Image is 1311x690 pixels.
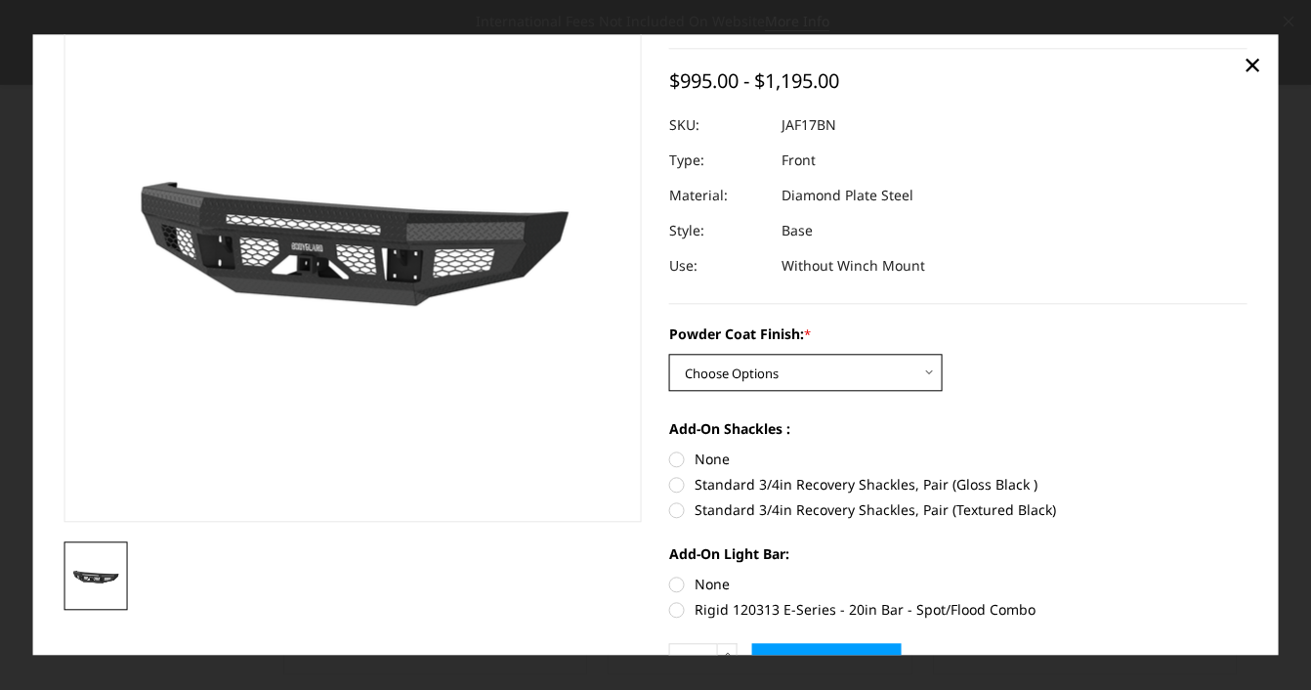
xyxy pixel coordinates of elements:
img: 2017-2022 Ford F250-350 - FT Series - Base Front Bumper [69,561,121,590]
label: Powder Coat Finish: [669,324,1248,345]
span: × [1244,43,1261,85]
label: Add-On Shackles : [669,419,1248,440]
dd: Without Winch Mount [782,249,925,284]
dt: Type: [669,144,767,179]
span: $995.00 - $1,195.00 [669,68,839,95]
label: None [669,450,1248,470]
a: Write a Review [669,20,754,37]
label: Rigid 120313 E-Series - 20in Bar - Spot/Flood Combo [669,600,1248,621]
dt: SKU: [669,108,767,144]
dd: Diamond Plate Steel [782,179,913,214]
dt: Style: [669,214,767,249]
dd: Front [782,144,816,179]
a: Close [1237,49,1268,80]
dt: Use: [669,249,767,284]
label: Add-On Light Bar: [669,544,1248,565]
label: None [669,575,1248,595]
dd: Base [782,214,813,249]
label: Standard 3/4in Recovery Shackles, Pair (Textured Black) [669,500,1248,521]
label: Standard 3/4in Recovery Shackles, Pair (Gloss Black ) [669,475,1248,496]
dt: Material: [669,179,767,214]
dd: JAF17BN [782,108,836,144]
